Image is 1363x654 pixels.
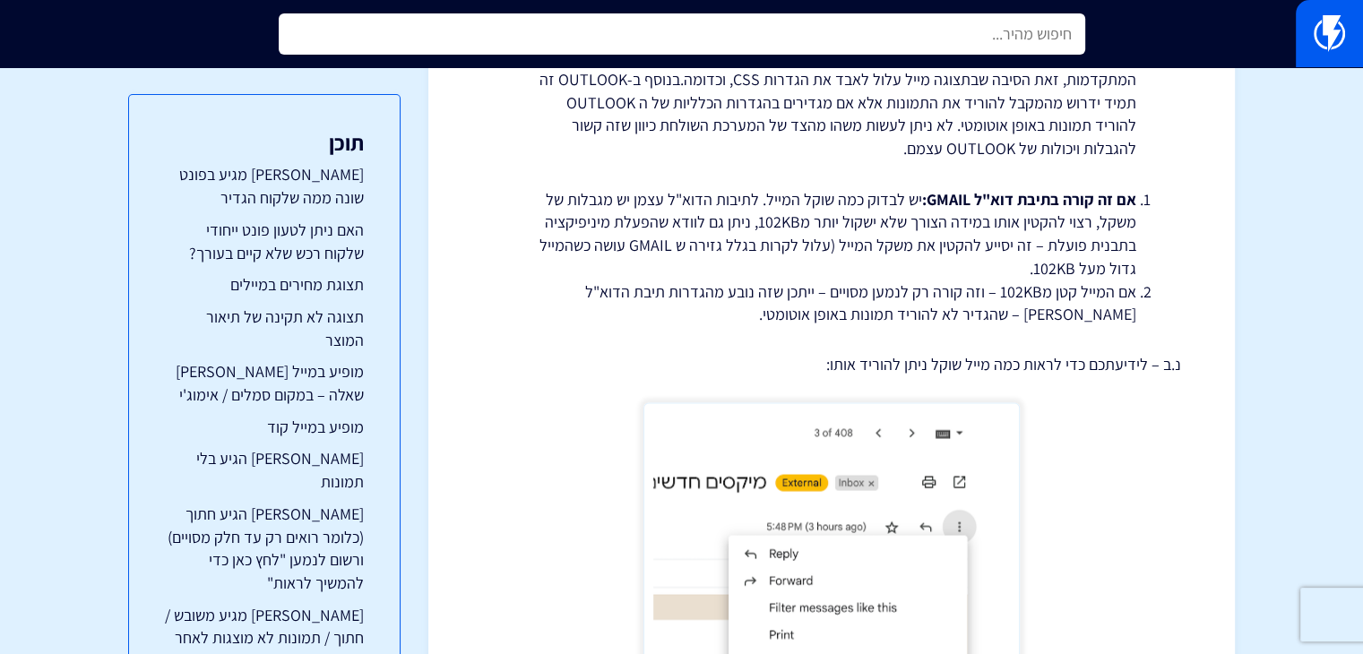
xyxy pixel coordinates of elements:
li: – ספקית תיבת הדוא"ל הזו לא תומכת ברוב הטכנולוגיות המתקדמות, זאת הסיבה שבתצוגה מייל עלול לאבד את ה... [527,45,1136,160]
p: נ.ב – לידיעתכם כדי לראות כמה מייל שוקל ניתן להוריד אותו: [482,352,1181,375]
a: מופיע במייל [PERSON_NAME] שאלה – במקום סמלים / אימוג'י [165,360,364,406]
a: [PERSON_NAME] מגיע בפונט שונה ממה שלקוח הגדיר [165,163,364,209]
a: מופיע במייל קוד [165,416,364,439]
input: חיפוש מהיר... [279,13,1085,55]
li: אם המייל קטן מ102KB – וזה קורה רק לנמען מסויים – ייתכן שזה נובע מהגדרות תיבת הדוא"ל [PERSON_NAME]... [527,280,1136,325]
a: תצוגה לא תקינה של תיאור המוצר [165,305,364,351]
a: [PERSON_NAME] הגיע בלי תמונות [165,447,364,493]
li: יש לבדוק כמה שוקל המייל. לתיבות הדוא"ל עצמן יש מגבלות של משקל, רצוי להקטין אותו במידה הצורך שלא י... [527,187,1136,280]
h3: תוכן [165,131,364,154]
strong: אם זה קורה בתיבת דוא"ל GMAIL: [922,188,1136,209]
a: האם ניתן לטעון פונט ייחודי שלקוח רכש שלא קיים בעורך? [165,219,364,264]
a: תצוגת מחירים במיילים [165,273,364,297]
a: [PERSON_NAME] הגיע חתוך (כלומר רואים רק עד חלק מסויים) ורשום לנמען "לחץ כאן כדי להמשיך לראות" [165,503,364,595]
